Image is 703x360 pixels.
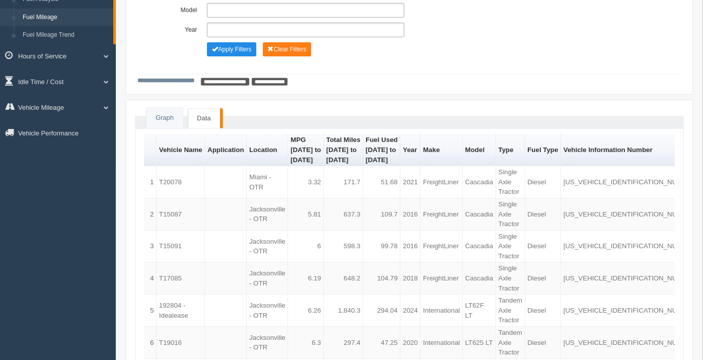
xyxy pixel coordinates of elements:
[496,327,525,359] td: Tandem Axle Tractor
[496,166,525,198] td: Single Axle Tractor
[144,231,157,263] td: 3
[324,327,363,359] td: 297.4
[18,9,113,27] a: Fuel Mileage
[288,262,324,295] td: 6.19
[144,295,157,327] td: 5
[561,198,701,231] td: [US_VEHICLE_IDENTIFICATION_NUMBER]
[420,134,463,166] th: Sort column
[263,42,312,56] button: Change Filter Options
[525,134,561,166] th: Sort column
[561,166,701,198] td: [US_VEHICLE_IDENTIFICATION_NUMBER]
[207,42,256,56] button: Change Filter Options
[561,134,701,166] th: Sort column
[463,327,496,359] td: LT625 LT
[400,134,420,166] th: Sort column
[157,134,205,166] th: Sort column
[463,295,496,327] td: LT62F LT
[525,327,561,359] td: Diesel
[288,327,324,359] td: 6.3
[324,166,363,198] td: 171.7
[363,295,400,327] td: 294.04
[205,134,247,166] th: Sort column
[288,198,324,231] td: 5.81
[247,166,288,198] td: Miami - OTR
[400,231,420,263] td: 2016
[496,198,525,231] td: Single Axle Tractor
[247,262,288,295] td: Jacksonville - OTR
[161,3,202,15] label: Model
[144,198,157,231] td: 2
[247,198,288,231] td: Jacksonville - OTR
[525,262,561,295] td: Diesel
[420,295,463,327] td: International
[288,231,324,263] td: 6
[420,262,463,295] td: FreightLiner
[324,295,363,327] td: 1,840.3
[561,327,701,359] td: [US_VEHICLE_IDENTIFICATION_NUMBER]
[525,198,561,231] td: Diesel
[324,262,363,295] td: 648.2
[420,327,463,359] td: International
[18,26,113,44] a: Fuel Mileage Trend
[420,231,463,263] td: FreightLiner
[144,327,157,359] td: 6
[561,295,701,327] td: [US_VEHICLE_IDENTIFICATION_NUMBER]
[324,231,363,263] td: 598.3
[420,198,463,231] td: FreightLiner
[147,108,183,128] a: Graph
[496,231,525,263] td: Single Axle Tractor
[161,23,202,35] label: Year
[463,198,496,231] td: Cascadia
[247,231,288,263] td: Jacksonville - OTR
[363,327,400,359] td: 47.25
[247,295,288,327] td: Jacksonville - OTR
[144,166,157,198] td: 1
[363,134,400,166] th: Sort column
[400,166,420,198] td: 2021
[496,295,525,327] td: Tandem Axle Tractor
[157,231,205,263] td: T15091
[157,327,205,359] td: T19016
[157,166,205,198] td: T20078
[288,134,324,166] th: Sort column
[363,231,400,263] td: 99.78
[496,134,525,166] th: Sort column
[525,231,561,263] td: Diesel
[288,166,324,198] td: 3.32
[496,262,525,295] td: Single Axle Tractor
[157,262,205,295] td: T17085
[525,295,561,327] td: Diesel
[525,166,561,198] td: Diesel
[363,166,400,198] td: 51.68
[463,231,496,263] td: Cascadia
[463,134,496,166] th: Sort column
[463,262,496,295] td: Cascadia
[247,134,288,166] th: Sort column
[463,166,496,198] td: Cascadia
[188,108,220,128] a: Data
[288,295,324,327] td: 6.26
[400,198,420,231] td: 2016
[363,198,400,231] td: 109.7
[324,134,363,166] th: Sort column
[400,295,420,327] td: 2024
[247,327,288,359] td: Jacksonville - OTR
[561,262,701,295] td: [US_VEHICLE_IDENTIFICATION_NUMBER]
[157,295,205,327] td: 192804 - Idealease
[144,262,157,295] td: 4
[400,327,420,359] td: 2020
[363,262,400,295] td: 104.79
[420,166,463,198] td: FreightLiner
[324,198,363,231] td: 637.3
[157,198,205,231] td: T15087
[400,262,420,295] td: 2018
[561,231,701,263] td: [US_VEHICLE_IDENTIFICATION_NUMBER]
